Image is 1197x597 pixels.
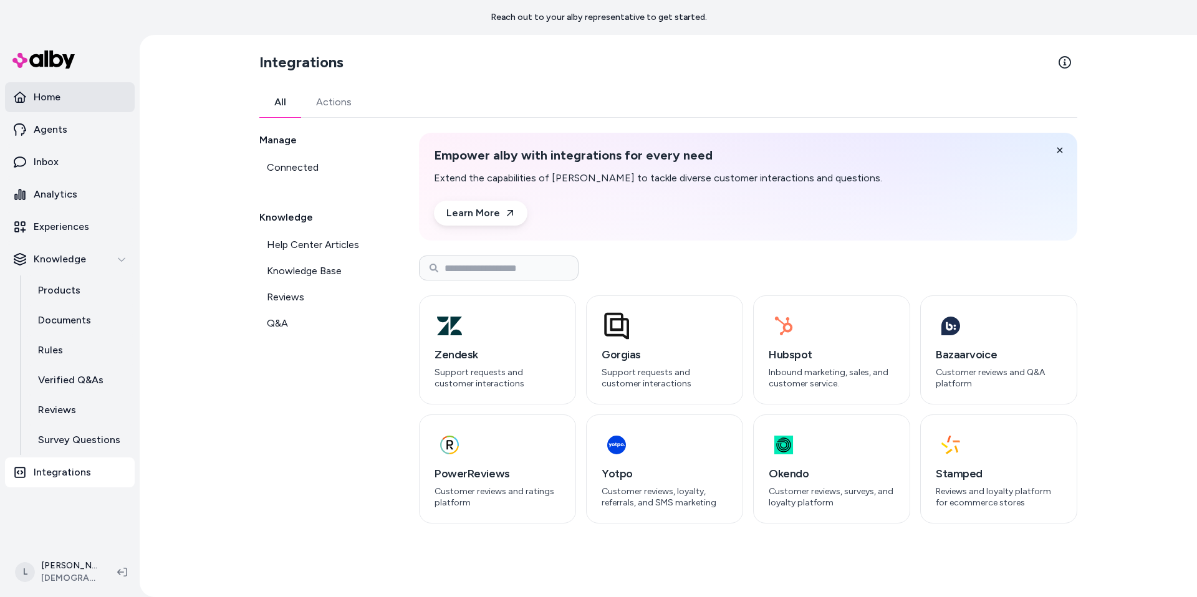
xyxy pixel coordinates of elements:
p: Reviews and loyalty platform for ecommerce stores [936,486,1062,508]
p: Home [34,90,60,105]
button: ZendeskSupport requests and customer interactions [419,295,576,404]
button: Knowledge [5,244,135,274]
a: Help Center Articles [259,232,389,257]
button: YotpoCustomer reviews, loyalty, referrals, and SMS marketing [586,414,743,523]
a: Q&A [259,311,389,336]
a: Inbox [5,147,135,177]
a: Documents [26,305,135,335]
p: [PERSON_NAME] [41,560,97,572]
h2: Empower alby with integrations for every need [434,148,882,163]
span: Knowledge Base [267,264,342,279]
p: Survey Questions [38,432,120,447]
button: PowerReviewsCustomer reviews and ratings platform [419,414,576,523]
h3: Okendo [769,465,895,482]
img: alby Logo [12,50,75,69]
h2: Knowledge [259,210,389,225]
p: Integrations [34,465,91,480]
p: Customer reviews and Q&A platform [936,367,1062,389]
button: L[PERSON_NAME][DEMOGRAPHIC_DATA] [7,552,107,592]
p: Inbox [34,155,59,170]
h3: Hubspot [769,346,895,363]
p: Analytics [34,187,77,202]
a: Experiences [5,212,135,242]
a: Rules [26,335,135,365]
h3: Stamped [936,465,1062,482]
span: Help Center Articles [267,237,359,252]
p: Reach out to your alby representative to get started. [491,11,707,24]
p: Verified Q&As [38,373,103,388]
p: Customer reviews, surveys, and loyalty platform [769,486,895,508]
a: Verified Q&As [26,365,135,395]
a: Knowledge Base [259,259,389,284]
button: OkendoCustomer reviews, surveys, and loyalty platform [753,414,910,523]
h3: Bazaarvoice [936,346,1062,363]
p: Support requests and customer interactions [602,367,728,389]
p: Products [38,283,80,298]
a: Survey Questions [26,425,135,455]
h2: Manage [259,133,389,148]
a: Reviews [26,395,135,425]
a: All [259,87,301,117]
p: Customer reviews and ratings platform [435,486,560,508]
a: Agents [5,115,135,145]
span: Reviews [267,290,304,305]
p: Customer reviews, loyalty, referrals, and SMS marketing [602,486,728,508]
h2: Integrations [259,52,344,72]
h3: PowerReviews [435,465,560,482]
button: StampedReviews and loyalty platform for ecommerce stores [920,414,1077,523]
h3: Zendesk [435,346,560,363]
h3: Yotpo [602,465,728,482]
p: Rules [38,343,63,358]
a: Learn More [434,201,527,226]
p: Experiences [34,219,89,234]
a: Reviews [259,285,389,310]
a: Products [26,275,135,305]
span: [DEMOGRAPHIC_DATA] [41,572,97,585]
a: Analytics [5,179,135,209]
span: Connected [267,160,319,175]
a: Actions [301,87,367,117]
span: L [15,562,35,582]
p: Knowledge [34,252,86,267]
h3: Gorgias [602,346,728,363]
p: Documents [38,313,91,328]
a: Connected [259,155,389,180]
button: HubspotInbound marketing, sales, and customer service. [753,295,910,404]
p: Reviews [38,403,76,418]
button: GorgiasSupport requests and customer interactions [586,295,743,404]
p: Agents [34,122,67,137]
a: Home [5,82,135,112]
p: Support requests and customer interactions [435,367,560,389]
span: Q&A [267,316,288,331]
button: BazaarvoiceCustomer reviews and Q&A platform [920,295,1077,404]
a: Integrations [5,457,135,487]
p: Inbound marketing, sales, and customer service. [769,367,895,389]
p: Extend the capabilities of [PERSON_NAME] to tackle diverse customer interactions and questions. [434,171,882,186]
